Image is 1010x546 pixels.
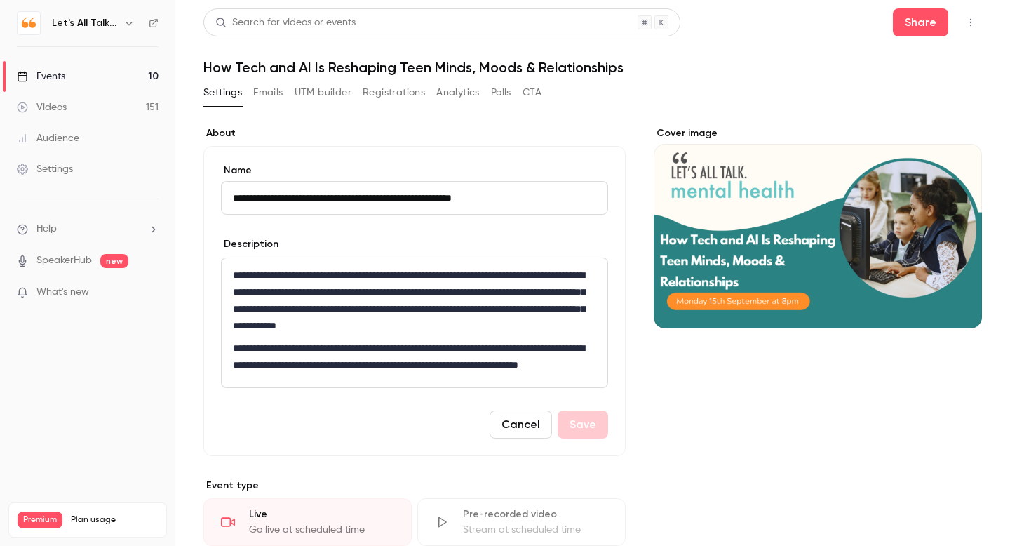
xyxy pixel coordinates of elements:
[18,12,40,34] img: Let's All Talk Mental Health
[523,81,541,104] button: CTA
[142,286,159,299] iframe: Noticeable Trigger
[221,237,278,251] label: Description
[222,258,607,387] div: editor
[221,258,608,388] section: description
[436,81,480,104] button: Analytics
[893,8,948,36] button: Share
[249,523,394,537] div: Go live at scheduled time
[203,81,242,104] button: Settings
[36,285,89,300] span: What's new
[417,498,626,546] div: Pre-recorded videoStream at scheduled time
[17,222,159,237] li: help-dropdown-opener
[654,126,982,328] section: Cover image
[654,126,982,140] label: Cover image
[203,498,412,546] div: LiveGo live at scheduled time
[203,126,626,140] label: About
[52,16,118,30] h6: Let's All Talk Mental Health
[17,69,65,84] div: Events
[203,479,626,493] p: Event type
[363,81,425,104] button: Registrations
[490,411,552,439] button: Cancel
[17,162,73,176] div: Settings
[463,507,608,521] div: Pre-recorded video
[253,81,283,104] button: Emails
[249,507,394,521] div: Live
[491,81,511,104] button: Polls
[203,59,982,76] h1: How Tech and AI Is Reshaping Teen Minds, Moods & Relationships
[36,253,92,268] a: SpeakerHub
[100,254,128,268] span: new
[17,131,79,145] div: Audience
[17,100,67,114] div: Videos
[463,523,608,537] div: Stream at scheduled time
[36,222,57,237] span: Help
[221,164,608,178] label: Name
[71,514,158,526] span: Plan usage
[215,15,356,30] div: Search for videos or events
[18,512,62,528] span: Premium
[295,81,351,104] button: UTM builder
